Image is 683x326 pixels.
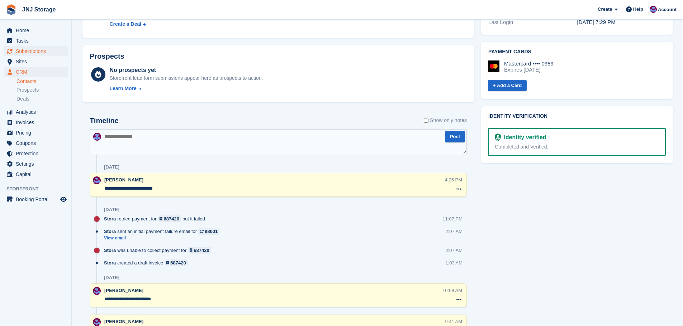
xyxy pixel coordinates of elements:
[19,4,58,15] a: JNJ Storage
[4,169,68,179] a: menu
[488,80,527,92] a: + Add a Card
[4,67,68,77] a: menu
[4,36,68,46] a: menu
[16,57,59,67] span: Sites
[104,228,116,235] span: Stora
[16,96,29,102] span: Deals
[104,228,223,235] div: sent an initial payment failure email for
[93,318,101,326] img: Jonathan Scrase
[16,128,59,138] span: Pricing
[445,247,463,254] div: 2:07 AM
[104,164,119,170] div: [DATE]
[442,287,462,294] div: 10:08 AM
[93,133,101,141] img: Jonathan Scrase
[445,176,462,183] div: 4:05 PM
[501,133,546,142] div: Identity verified
[4,138,68,148] a: menu
[93,176,101,184] img: Jonathan Scrase
[109,85,263,92] a: Learn More
[104,319,143,324] span: [PERSON_NAME]
[6,4,16,15] img: stora-icon-8386f47178a22dfd0bd8f6a31ec36ba5ce8667c1dd55bd0f319d3a0aa187defe.svg
[16,159,59,169] span: Settings
[16,107,59,117] span: Analytics
[4,57,68,67] a: menu
[4,25,68,35] a: menu
[4,159,68,169] a: menu
[16,87,39,93] span: Prospects
[445,131,465,143] button: Post
[504,60,554,67] div: Mastercard •••• 0989
[445,228,463,235] div: 2:07 AM
[109,20,141,28] div: Create a Deal
[633,6,643,13] span: Help
[445,259,463,266] div: 1:03 AM
[16,169,59,179] span: Capital
[109,85,136,92] div: Learn More
[488,49,666,55] h2: Payment cards
[16,86,68,94] a: Prospects
[650,6,657,13] img: Jonathan Scrase
[577,19,616,25] time: 2025-06-12 18:29:16 UTC
[104,177,143,183] span: [PERSON_NAME]
[198,228,219,235] a: 88001
[165,259,188,266] a: 687420
[90,117,119,125] h2: Timeline
[109,20,260,28] a: Create a Deal
[16,78,68,85] a: Contacts
[104,215,209,222] div: retried payment for but it failed
[109,74,263,82] div: Storefront lead form submissions appear here as prospects to action.
[104,259,191,266] div: created a draft invoice
[170,259,186,266] div: 687420
[16,95,68,103] a: Deals
[4,107,68,117] a: menu
[488,18,577,26] div: Last Login
[4,117,68,127] a: menu
[90,52,124,60] h2: Prospects
[488,60,499,72] img: Mastercard Logo
[4,149,68,159] a: menu
[16,117,59,127] span: Invoices
[104,259,116,266] span: Stora
[16,138,59,148] span: Coupons
[104,288,143,293] span: [PERSON_NAME]
[598,6,612,13] span: Create
[6,185,71,193] span: Storefront
[4,194,68,204] a: menu
[504,67,554,73] div: Expires [DATE]
[495,133,501,141] img: Identity Verification Ready
[16,149,59,159] span: Protection
[109,66,263,74] div: No prospects yet
[445,318,462,325] div: 9:41 AM
[104,235,223,241] a: View email
[16,25,59,35] span: Home
[424,117,467,124] label: Show only notes
[16,36,59,46] span: Tasks
[4,46,68,56] a: menu
[495,143,659,151] div: Completed and Verified.
[488,113,666,119] h2: Identity verification
[16,67,59,77] span: CRM
[59,195,68,204] a: Preview store
[158,215,181,222] a: 687420
[104,215,116,222] span: Stora
[658,6,677,13] span: Account
[194,247,209,254] div: 687420
[104,275,119,281] div: [DATE]
[104,247,215,254] div: was unable to collect payment for
[4,128,68,138] a: menu
[442,215,463,222] div: 11:07 PM
[104,207,119,213] div: [DATE]
[16,194,59,204] span: Booking Portal
[93,287,101,295] img: Jonathan Scrase
[164,215,179,222] div: 687420
[104,247,116,254] span: Stora
[205,228,218,235] div: 88001
[424,117,428,124] input: Show only notes
[16,46,59,56] span: Subscriptions
[188,247,211,254] a: 687420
